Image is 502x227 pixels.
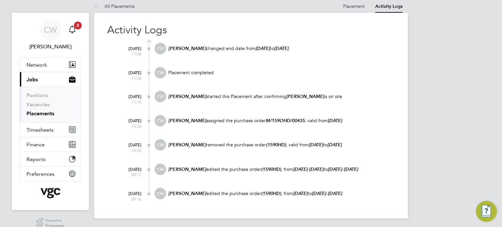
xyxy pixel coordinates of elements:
button: Network [20,57,81,72]
em: [PERSON_NAME] [168,191,206,196]
span: 11:28 [115,51,142,57]
span: Reports [26,156,45,162]
span: Chris Watson [20,43,81,51]
div: [DATE] [115,91,142,105]
span: Network [26,62,47,68]
em: (1590HD) [266,142,286,148]
span: Timesheets [26,127,54,133]
span: 3 [74,22,82,29]
a: All Placements [94,3,135,9]
div: [DATE] [115,115,142,129]
em: [PERSON_NAME] [168,142,206,148]
div: [DATE] [115,43,142,57]
a: 3 [66,19,79,40]
button: Preferences [20,167,81,181]
em: [PERSON_NAME] [168,118,206,123]
em: [DATE] [274,46,289,51]
em: [PERSON_NAME] [168,46,206,51]
p: edited the purchase order , from to - [168,190,395,197]
a: Placement [343,3,365,9]
em: [DATE] [344,167,358,172]
em: [DATE] [293,191,308,196]
nav: Main navigation [12,13,89,210]
a: Positions [26,92,48,98]
a: Vacancies [26,101,50,107]
em: [DATE] [328,118,342,123]
button: Engage Resource Center [476,201,497,222]
div: [DATE] [115,164,142,177]
em: [PERSON_NAME] [168,167,206,172]
a: Activity Logs [375,4,403,9]
em: [DATE] [312,191,326,196]
button: Reports [20,152,81,166]
span: 11:00 [115,76,142,81]
span: Powered by [46,218,64,223]
img: vgcgroup-logo-retina.png [41,188,60,198]
div: [DATE] [115,139,142,153]
div: Jobs [20,87,81,122]
span: 10:33 [115,148,142,153]
span: 09:17 [115,172,142,177]
span: CW [155,67,166,78]
button: Timesheets [20,122,81,137]
button: Jobs [20,72,81,87]
h2: Activity Logs [107,23,395,37]
span: CW [155,115,166,126]
span: 09:16 [115,197,142,202]
p: started this Placement after confirming is on site [168,93,395,100]
p: edited the purchase order , from - to - [168,166,395,172]
em: [DATE] [293,167,308,172]
span: 11:10 [115,100,142,105]
em: [PERSON_NAME] [168,94,206,99]
span: CW [44,25,57,34]
span: Finance [26,141,45,148]
div: [DATE] [115,67,142,81]
em: (1590HD) [261,167,281,172]
p: assigned the purchase order , valid from [168,118,395,124]
div: [DATE] [115,188,142,202]
em: [PERSON_NAME] [286,94,324,99]
button: Finance [20,137,81,152]
em: [DATE] [256,46,270,51]
em: [DATE] [328,191,342,196]
span: CW [155,139,166,151]
em: [DATE] [328,167,342,172]
span: CW [155,188,166,199]
span: CW [155,43,166,54]
span: CW [155,91,166,102]
em: [DATE] [309,167,324,172]
em: [DATE] [309,142,323,148]
p: Placement completed [168,70,395,75]
p: removed the purchase order , valid from to [168,142,395,148]
em: (1590HD) [261,191,281,196]
a: Placements [26,110,54,117]
a: CW[PERSON_NAME] [20,19,81,51]
em: M/159OHD/00435 [266,118,305,123]
span: CW [155,164,166,175]
a: Go to home page [20,188,81,198]
span: 10:33 [115,124,142,129]
span: Jobs [26,76,38,83]
p: changed end date from to [168,45,395,52]
em: [DATE] [327,142,342,148]
span: Preferences [26,171,55,177]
